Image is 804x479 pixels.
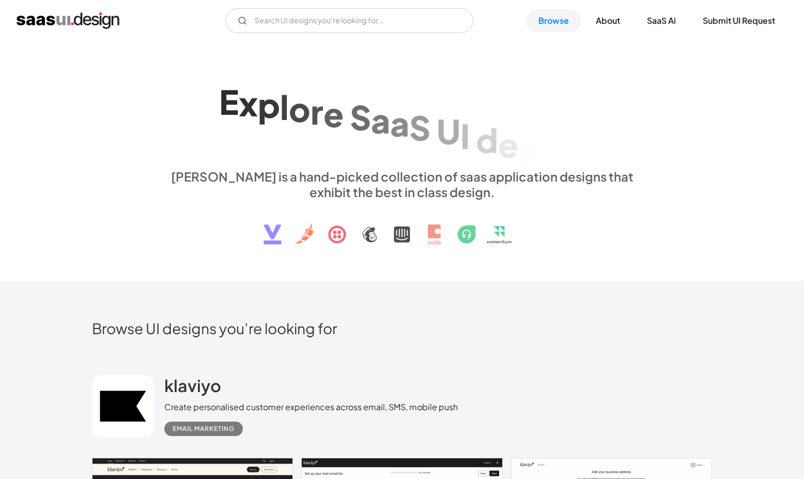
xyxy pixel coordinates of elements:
[289,89,311,129] div: o
[371,100,390,140] div: a
[164,79,640,158] h1: Explore SaaS UI design patterns & interactions.
[350,97,371,137] div: S
[164,169,640,200] div: [PERSON_NAME] is a hand-picked collection of saas application designs that exhibit the best in cl...
[173,423,235,435] div: Email Marketing
[409,108,430,147] div: S
[476,121,498,160] div: d
[323,94,344,134] div: e
[690,9,787,32] a: Submit UI Request
[219,82,239,122] div: E
[225,8,473,33] form: Email Form
[245,200,559,253] img: text, icon, saas logo
[311,92,323,131] div: r
[460,116,470,156] div: I
[164,375,221,401] a: klaviyo
[635,9,688,32] a: SaaS Ai
[583,9,632,32] a: About
[498,125,518,165] div: e
[526,9,581,32] a: Browse
[164,375,221,396] h2: klaviyo
[258,85,280,125] div: p
[239,83,258,123] div: x
[518,130,535,170] div: s
[92,319,712,337] h2: Browse UI designs you’re looking for
[17,12,119,29] a: home
[437,112,460,152] div: U
[390,104,409,144] div: a
[225,8,473,33] input: Search UI designs you're looking for...
[164,401,458,413] div: Create personalised customer experiences across email, SMS, mobile push
[280,87,289,127] div: l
